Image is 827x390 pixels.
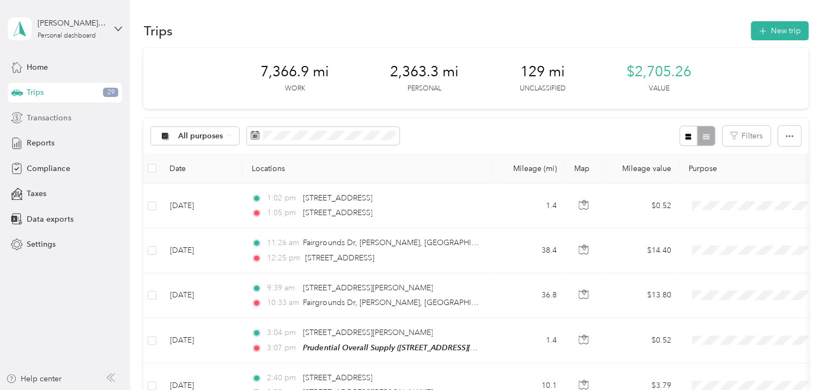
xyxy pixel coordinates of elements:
[408,84,441,94] p: Personal
[493,318,565,363] td: 1.4
[751,21,808,40] button: New trip
[267,372,298,384] span: 2:40 pm
[27,112,71,124] span: Transactions
[27,137,54,149] span: Reports
[27,214,73,225] span: Data exports
[161,154,242,184] th: Date
[161,318,242,363] td: [DATE]
[284,84,305,94] p: Work
[303,193,372,203] span: [STREET_ADDRESS]
[565,154,603,184] th: Map
[303,343,508,352] span: Prudential Overall Supply ([STREET_ADDRESS][US_STATE])
[242,154,493,184] th: Locations
[267,252,300,264] span: 12:25 pm
[603,154,679,184] th: Mileage value
[103,88,118,97] span: 29
[603,318,679,363] td: $0.52
[303,283,433,292] span: [STREET_ADDRESS][PERSON_NAME]
[305,253,374,263] span: [STREET_ADDRESS]
[493,273,565,318] td: 36.8
[178,132,223,140] span: All purposes
[520,63,565,81] span: 129 mi
[267,342,298,354] span: 3:07 pm
[303,238,502,247] span: Fairgrounds Dr, [PERSON_NAME], [GEOGRAPHIC_DATA]
[27,87,44,98] span: Trips
[267,297,298,309] span: 10:33 am
[267,207,298,219] span: 1:05 pm
[603,184,679,228] td: $0.52
[267,327,298,339] span: 3:04 pm
[6,373,62,385] button: Help center
[38,33,96,39] div: Personal dashboard
[303,328,433,337] span: [STREET_ADDRESS][PERSON_NAME]
[390,63,459,81] span: 2,363.3 mi
[260,63,329,81] span: 7,366.9 mi
[161,184,242,228] td: [DATE]
[143,25,172,36] h1: Trips
[303,373,372,382] span: [STREET_ADDRESS]
[627,63,691,81] span: $2,705.26
[161,228,242,273] td: [DATE]
[27,239,56,250] span: Settings
[603,228,679,273] td: $14.40
[38,17,106,29] div: [PERSON_NAME] [PERSON_NAME]
[27,62,48,73] span: Home
[493,154,565,184] th: Mileage (mi)
[520,84,565,94] p: Unclassified
[603,273,679,318] td: $13.80
[267,237,298,249] span: 11:26 am
[648,84,669,94] p: Value
[493,184,565,228] td: 1.4
[766,329,827,390] iframe: Everlance-gr Chat Button Frame
[722,126,770,146] button: Filters
[27,163,70,174] span: Compliance
[161,273,242,318] td: [DATE]
[267,192,298,204] span: 1:02 pm
[267,282,298,294] span: 9:39 am
[303,208,372,217] span: [STREET_ADDRESS]
[493,228,565,273] td: 38.4
[303,298,502,307] span: Fairgrounds Dr, [PERSON_NAME], [GEOGRAPHIC_DATA]
[27,188,46,199] span: Taxes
